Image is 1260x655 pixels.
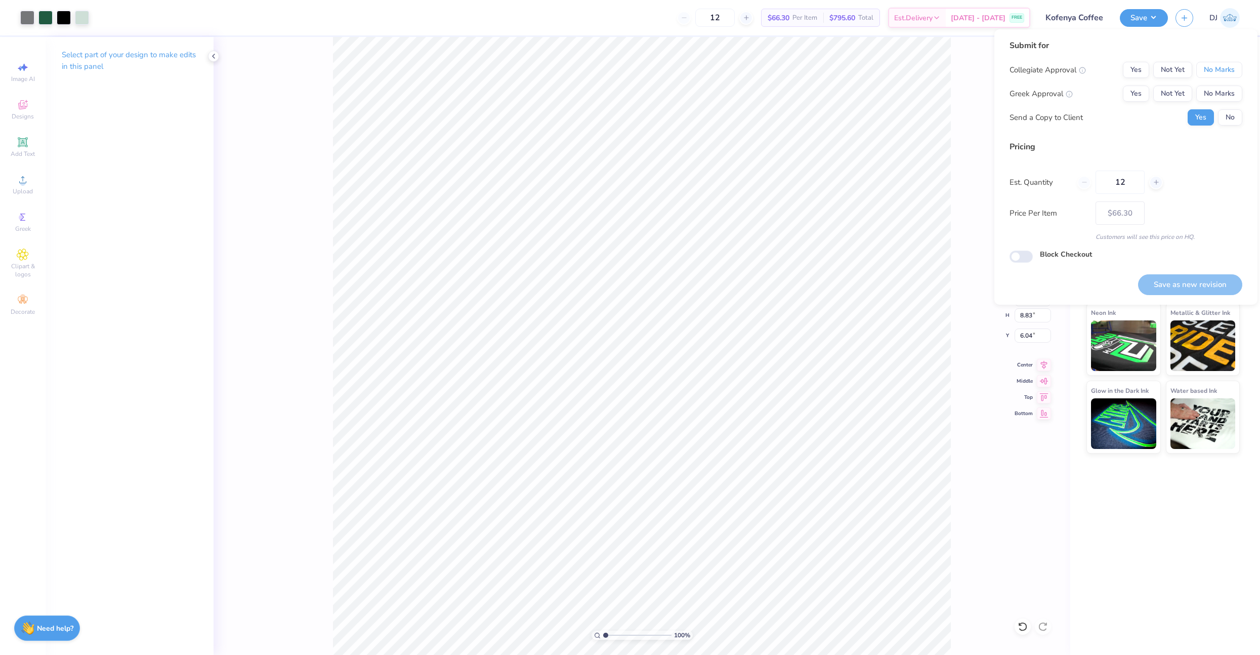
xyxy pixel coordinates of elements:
[37,624,73,633] strong: Need help?
[674,631,690,640] span: 100 %
[1123,86,1149,102] button: Yes
[1218,109,1242,126] button: No
[1196,86,1242,102] button: No Marks
[1010,177,1070,188] label: Est. Quantity
[1015,378,1033,385] span: Middle
[1123,62,1149,78] button: Yes
[1091,307,1116,318] span: Neon Ink
[13,187,33,195] span: Upload
[858,13,873,23] span: Total
[829,13,855,23] span: $795.60
[1170,398,1236,449] img: Water based Ink
[1010,88,1073,100] div: Greek Approval
[1012,14,1022,21] span: FREE
[1170,385,1217,396] span: Water based Ink
[1010,141,1242,153] div: Pricing
[1096,171,1145,194] input: – –
[792,13,817,23] span: Per Item
[1196,62,1242,78] button: No Marks
[951,13,1005,23] span: [DATE] - [DATE]
[1091,398,1156,449] img: Glow in the Dark Ink
[1220,8,1240,28] img: Deep Jujhar Sidhu
[1040,249,1092,260] label: Block Checkout
[1038,8,1112,28] input: Untitled Design
[894,13,933,23] span: Est. Delivery
[1209,12,1217,24] span: DJ
[1015,410,1033,417] span: Bottom
[1153,86,1192,102] button: Not Yet
[62,49,197,72] p: Select part of your design to make edits in this panel
[1091,385,1149,396] span: Glow in the Dark Ink
[1153,62,1192,78] button: Not Yet
[1010,208,1088,219] label: Price Per Item
[1010,64,1086,76] div: Collegiate Approval
[1091,320,1156,371] img: Neon Ink
[5,262,40,278] span: Clipart & logos
[695,9,735,27] input: – –
[1010,39,1242,52] div: Submit for
[1120,9,1168,27] button: Save
[768,13,789,23] span: $66.30
[1170,307,1230,318] span: Metallic & Glitter Ink
[1209,8,1240,28] a: DJ
[11,308,35,316] span: Decorate
[1170,320,1236,371] img: Metallic & Glitter Ink
[15,225,31,233] span: Greek
[1188,109,1214,126] button: Yes
[11,150,35,158] span: Add Text
[1010,232,1242,241] div: Customers will see this price on HQ.
[12,112,34,120] span: Designs
[11,75,35,83] span: Image AI
[1015,361,1033,369] span: Center
[1015,394,1033,401] span: Top
[1010,112,1083,124] div: Send a Copy to Client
